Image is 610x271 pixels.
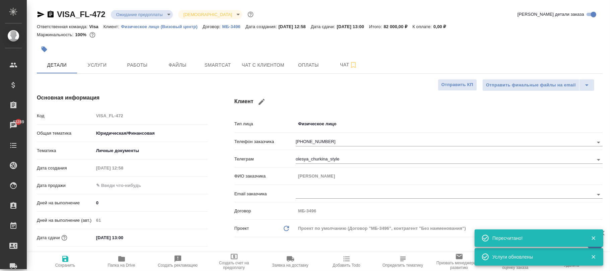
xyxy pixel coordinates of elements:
span: Файлы [161,61,194,69]
input: ✎ Введи что-нибудь [94,181,152,190]
div: split button [482,79,595,91]
button: Заявка на доставку [262,252,319,271]
p: Дата создания [37,165,94,172]
p: [DATE] 13:00 [337,24,369,29]
h4: Клиент [234,94,603,110]
p: Дата создания: [246,24,278,29]
div: Личные документы [94,145,208,156]
button: Создать счет на предоплату [206,252,262,271]
div: Услуги обновлены [492,254,581,260]
p: Тип лица [234,121,296,127]
p: Visa [89,24,104,29]
p: Проект [234,225,249,232]
span: Заявка на доставку [272,263,308,268]
p: Дата сдачи: [311,24,337,29]
p: Дней на выполнение (авт.) [37,217,94,224]
input: Пустое поле [296,171,603,181]
p: Ответственная команда: [37,24,89,29]
span: Чат с клиентом [242,61,284,69]
input: ✎ Введи что-нибудь [94,233,152,243]
input: ✎ Введи что-нибудь [94,198,208,208]
p: Телеграм [234,156,296,162]
svg: Подписаться [349,61,357,69]
p: Общая тематика [37,130,94,137]
span: Чат [333,61,365,69]
span: Определить тематику [383,263,423,268]
button: Создать рекламацию [150,252,206,271]
button: Скопировать ссылку для ЯМессенджера [37,10,45,18]
p: 0,00 ₽ [433,24,451,29]
button: 0.00 RUB; [88,30,97,39]
p: Физическое лицо (Визовый центр) [121,24,203,29]
div: Юридическая/Финансовая [94,128,208,139]
span: Учитывать выходные [47,252,90,259]
span: Услуги [81,61,113,69]
input: Пустое поле [94,215,208,225]
p: К оплате: [412,24,433,29]
span: Создать счет на предоплату [210,261,258,270]
p: Тематика [37,147,94,154]
button: Open [594,190,603,199]
a: Физическое лицо (Визовый центр) [121,23,203,29]
button: Закрыть [587,254,600,260]
p: Код [37,113,94,119]
button: Призвать менеджера по развитию [431,252,487,271]
button: Сохранить [37,252,93,271]
button: Отправить финальные файлы на email [482,79,580,91]
p: Клиент: [104,24,121,29]
span: Призвать менеджера по развитию [435,261,483,270]
a: VISA_FL-472 [57,10,106,19]
p: 100% [75,32,88,37]
span: Сохранить [55,263,75,268]
p: Договор [234,208,296,214]
p: Дата продажи [37,182,94,189]
p: ФИО заказчика [234,173,296,180]
button: Open [594,155,603,164]
div: Пересчитано! [492,235,581,242]
div: Физическое лицо [296,118,603,130]
button: Закрыть [587,235,600,241]
input: Пустое поле [94,163,152,173]
p: Маржинальность: [37,32,75,37]
div: Ожидание предоплаты [111,10,173,19]
p: [DATE] 12:58 [278,24,311,29]
p: Дата сдачи [37,234,60,241]
button: Скопировать ссылку [47,10,55,18]
button: Отправить КП [438,79,477,91]
input: Пустое поле [94,111,208,121]
button: Папка на Drive [93,252,150,271]
input: Пустое поле [296,206,603,216]
h4: Основная информация [37,94,208,102]
span: Работы [121,61,153,69]
p: Итого: [369,24,384,29]
button: Добавить Todo [319,252,375,271]
span: Детали [41,61,73,69]
button: Добавить тэг [37,42,52,57]
button: Выбери, если сб и вс нужно считать рабочими днями для выполнения заказа. [95,251,104,260]
div: Ожидание предоплаты [178,10,242,19]
a: 43289 [2,117,25,134]
span: Оплаты [292,61,325,69]
button: Если добавить услуги и заполнить их объемом, то дата рассчитается автоматически [60,233,69,242]
span: Папка на Drive [108,263,135,268]
p: МБ-3496 [222,24,245,29]
span: Отправить КП [442,81,473,89]
span: Добавить Todo [333,263,360,268]
p: Телефон заказчика [234,138,296,145]
span: Создать рекламацию [158,263,198,268]
span: [PERSON_NAME] детали заказа [518,11,584,18]
span: Smartcat [202,61,234,69]
a: МБ-3496 [222,23,245,29]
p: Email заказчика [234,191,296,197]
span: Отправить финальные файлы на email [486,81,576,89]
button: Ожидание предоплаты [114,12,165,17]
button: Open [594,138,603,147]
span: 43289 [9,119,28,125]
button: Определить тематику [375,252,431,271]
p: 82 000,00 ₽ [384,24,412,29]
button: [DEMOGRAPHIC_DATA] [182,12,234,17]
div: Проект по умолчанию (Договор "МБ-3496", контрагент "Без наименования") [296,223,603,234]
p: Дней на выполнение [37,200,94,206]
p: Договор: [203,24,222,29]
